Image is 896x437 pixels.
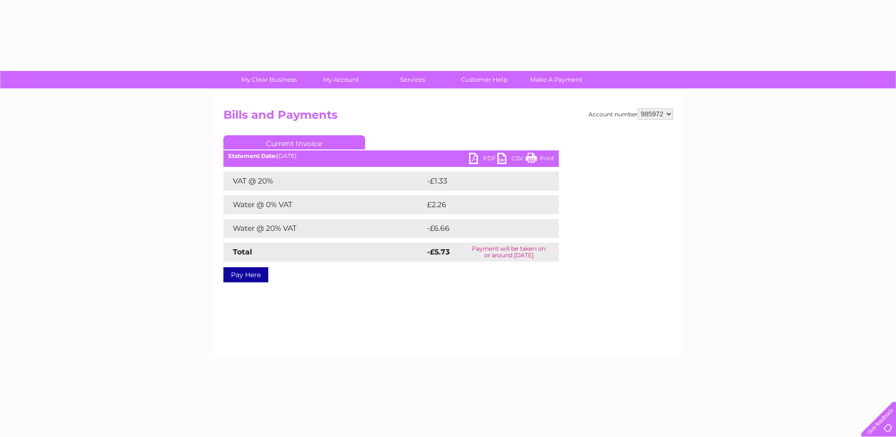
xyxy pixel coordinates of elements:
[425,195,537,214] td: £2.26
[233,247,252,256] strong: Total
[223,219,425,238] td: Water @ 20% VAT
[374,71,452,88] a: Services
[223,108,673,126] h2: Bills and Payments
[459,243,558,262] td: Payment will be taken on or around [DATE]
[223,153,559,159] div: [DATE]
[526,153,554,166] a: Print
[425,172,538,191] td: -£1.33
[223,172,425,191] td: VAT @ 20%
[517,71,595,88] a: Make A Payment
[589,108,673,120] div: Account number
[228,152,277,159] b: Statement Date:
[497,153,526,166] a: CSV
[469,153,497,166] a: PDF
[427,247,450,256] strong: -£5.73
[223,135,365,149] a: Current Invoice
[223,195,425,214] td: Water @ 0% VAT
[230,71,308,88] a: My Clear Business
[425,219,539,238] td: -£6.66
[302,71,380,88] a: My Account
[445,71,523,88] a: Customer Help
[223,267,268,282] a: Pay Here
